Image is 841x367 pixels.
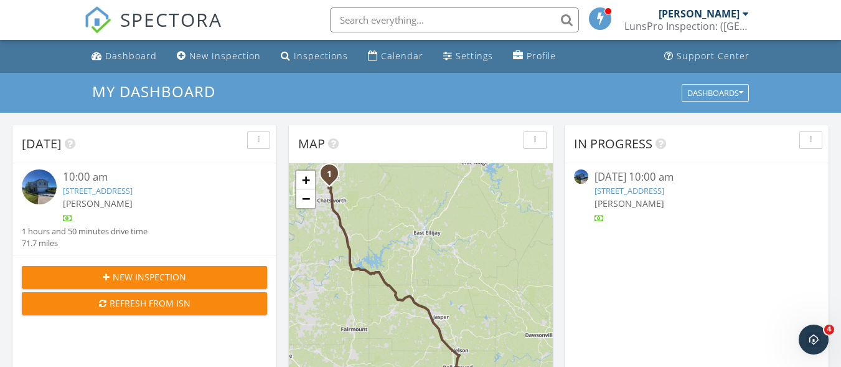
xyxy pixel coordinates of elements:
span: SPECTORA [120,6,222,32]
div: 10:00 am [63,169,247,185]
a: [STREET_ADDRESS] [594,185,664,196]
a: Dashboard [87,45,162,68]
span: Map [298,135,325,152]
a: New Inspection [172,45,266,68]
div: Dashboard [105,50,157,62]
div: [DATE] 10:00 am [594,169,799,185]
div: Profile [527,50,556,62]
a: [STREET_ADDRESS] [63,185,133,196]
a: [DATE] 10:00 am [STREET_ADDRESS] [PERSON_NAME] [574,169,819,225]
div: Dashboards [687,88,743,97]
span: My Dashboard [92,81,215,102]
div: [PERSON_NAME] [659,7,740,20]
button: Refresh from ISN [22,292,267,315]
button: New Inspection [22,266,267,288]
img: 9572170%2Freports%2F9afb59ca-a7f5-4904-9360-5d80a658cd45%2Fcover_photos%2F3UPspKS6i1Wx5CjGzeKy%2F... [22,169,57,204]
i: 1 [327,170,332,179]
img: The Best Home Inspection Software - Spectora [84,6,111,34]
input: Search everything... [330,7,579,32]
a: Inspections [276,45,353,68]
a: Settings [438,45,498,68]
a: SPECTORA [84,17,222,43]
img: 9572170%2Freports%2F9afb59ca-a7f5-4904-9360-5d80a658cd45%2Fcover_photos%2F3UPspKS6i1Wx5CjGzeKy%2F... [574,169,588,184]
div: New Inspection [189,50,261,62]
a: 10:00 am [STREET_ADDRESS] [PERSON_NAME] 1 hours and 50 minutes drive time 71.7 miles [22,169,267,249]
span: 4 [824,325,834,335]
span: [DATE] [22,135,62,152]
iframe: Intercom live chat [799,325,829,355]
div: Settings [456,50,493,62]
a: Profile [508,45,561,68]
div: 290 Middleton Ct, Chatsworth, GA 30705 [329,173,337,181]
a: Zoom in [296,171,315,189]
span: [PERSON_NAME] [63,198,133,209]
span: In Progress [574,135,652,152]
span: [PERSON_NAME] [594,198,664,209]
a: Zoom out [296,189,315,208]
div: Refresh from ISN [32,297,257,310]
a: Support Center [659,45,754,68]
span: New Inspection [113,270,186,284]
div: LunsPro Inspection: (Atlanta) [624,20,749,32]
div: Calendar [381,50,423,62]
div: Inspections [294,50,348,62]
div: 71.7 miles [22,237,148,249]
a: Calendar [363,45,428,68]
div: 1 hours and 50 minutes drive time [22,226,148,237]
button: Dashboards [682,84,749,102]
div: Support Center [677,50,749,62]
